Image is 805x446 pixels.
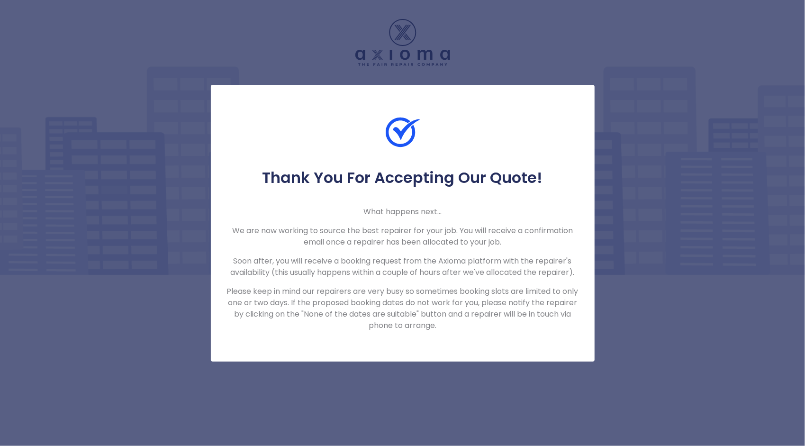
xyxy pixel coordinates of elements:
[386,115,420,149] img: Check
[226,225,579,248] p: We are now working to source the best repairer for your job. You will receive a confirmation emai...
[226,168,579,187] h5: Thank You For Accepting Our Quote!
[226,255,579,278] p: Soon after, you will receive a booking request from the Axioma platform with the repairer's avail...
[226,206,579,218] p: What happens next...
[226,286,579,331] p: Please keep in mind our repairers are very busy so sometimes booking slots are limited to only on...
